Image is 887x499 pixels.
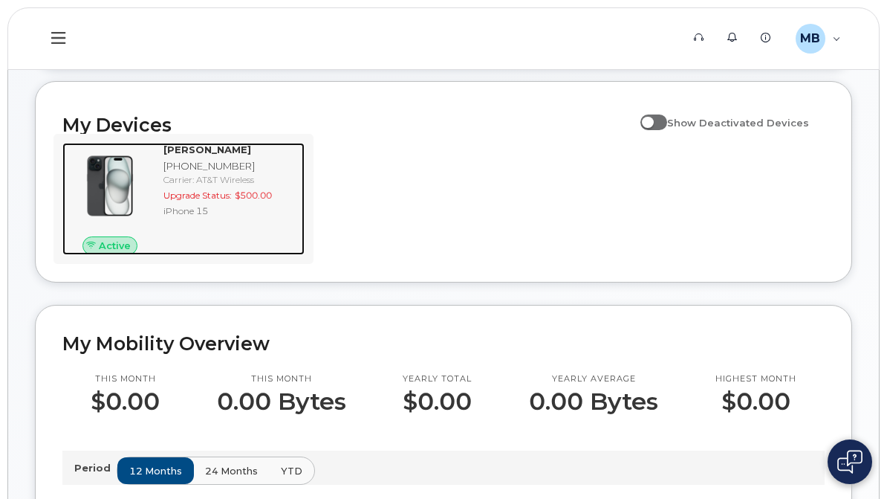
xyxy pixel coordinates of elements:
[837,450,862,474] img: Open chat
[62,143,305,256] a: Active[PERSON_NAME][PHONE_NUMBER]Carrier: AT&T WirelessUpgrade Status:$500.00iPhone 15
[403,388,472,415] p: $0.00
[163,159,299,173] div: [PHONE_NUMBER]
[99,239,131,253] span: Active
[163,205,299,217] div: iPhone 15
[163,190,232,201] span: Upgrade Status:
[235,190,272,201] span: $500.00
[529,388,658,415] p: 0.00 Bytes
[785,24,851,54] div: Melissa Bruner
[91,388,160,415] p: $0.00
[62,332,825,355] h2: My Mobility Overview
[74,461,117,475] p: Period
[74,150,146,222] img: iPhone_15_Black.png
[640,109,652,120] input: Show Deactivated Devices
[217,388,346,415] p: 0.00 Bytes
[217,373,346,385] p: This month
[715,373,796,385] p: Highest month
[715,388,796,415] p: $0.00
[163,173,299,186] div: Carrier: AT&T Wireless
[91,373,160,385] p: This month
[667,117,809,129] span: Show Deactivated Devices
[281,464,302,478] span: YTD
[163,144,251,155] strong: [PERSON_NAME]
[529,373,658,385] p: Yearly average
[205,464,258,478] span: 24 months
[403,373,472,385] p: Yearly total
[62,114,633,136] h2: My Devices
[800,30,820,48] span: MB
